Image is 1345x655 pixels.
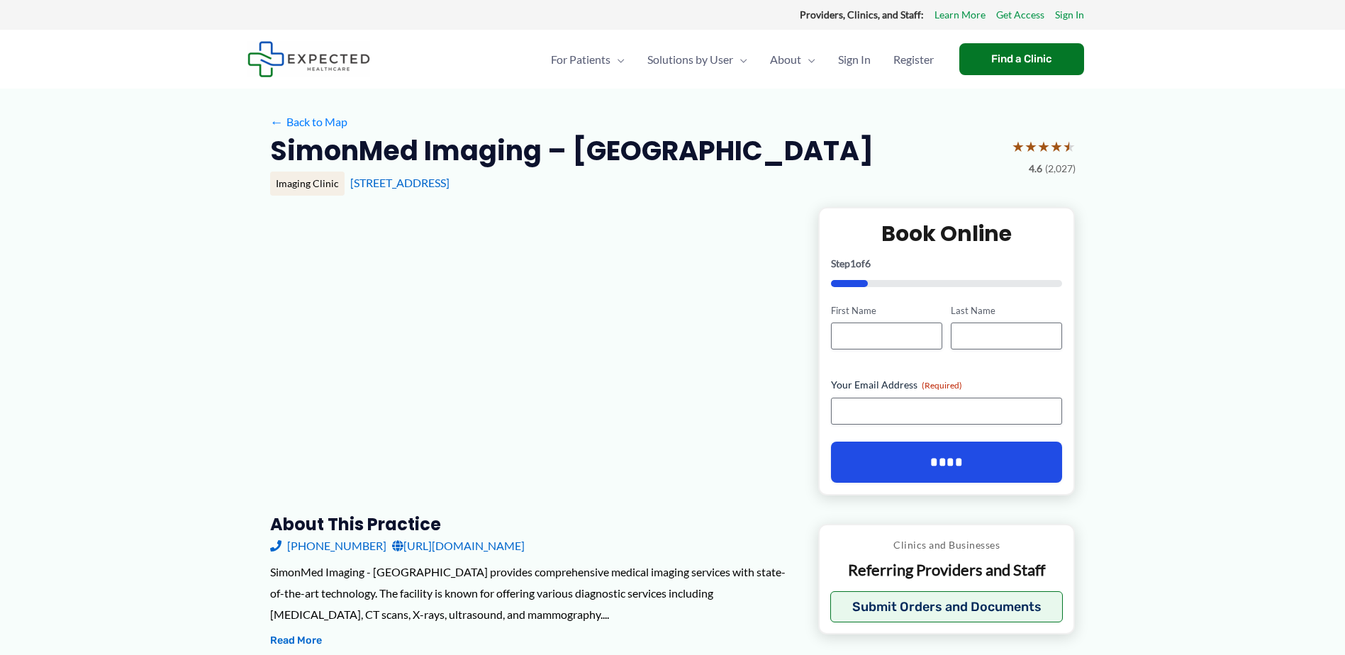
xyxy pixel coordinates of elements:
[636,35,759,84] a: Solutions by UserMenu Toggle
[831,304,942,318] label: First Name
[922,380,962,391] span: (Required)
[392,535,525,556] a: [URL][DOMAIN_NAME]
[270,172,345,196] div: Imaging Clinic
[801,35,815,84] span: Menu Toggle
[1055,6,1084,24] a: Sign In
[270,561,796,625] div: SimonMed Imaging - [GEOGRAPHIC_DATA] provides comprehensive medical imaging services with state-o...
[1037,133,1050,159] span: ★
[647,35,733,84] span: Solutions by User
[551,35,610,84] span: For Patients
[1025,133,1037,159] span: ★
[350,176,450,189] a: [STREET_ADDRESS]
[270,535,386,556] a: [PHONE_NUMBER]
[800,9,924,21] strong: Providers, Clinics, and Staff:
[830,536,1064,554] p: Clinics and Businesses
[270,513,796,535] h3: About this practice
[830,591,1064,622] button: Submit Orders and Documents
[827,35,882,84] a: Sign In
[247,41,370,77] img: Expected Healthcare Logo - side, dark font, small
[610,35,625,84] span: Menu Toggle
[951,304,1062,318] label: Last Name
[831,378,1063,392] label: Your Email Address
[850,257,856,269] span: 1
[1063,133,1076,159] span: ★
[540,35,636,84] a: For PatientsMenu Toggle
[270,111,347,133] a: ←Back to Map
[831,220,1063,247] h2: Book Online
[1012,133,1025,159] span: ★
[770,35,801,84] span: About
[270,115,284,128] span: ←
[838,35,871,84] span: Sign In
[1029,159,1042,178] span: 4.6
[959,43,1084,75] a: Find a Clinic
[996,6,1044,24] a: Get Access
[865,257,871,269] span: 6
[270,632,322,649] button: Read More
[830,560,1064,581] p: Referring Providers and Staff
[934,6,986,24] a: Learn More
[1045,159,1076,178] span: (2,027)
[1050,133,1063,159] span: ★
[733,35,747,84] span: Menu Toggle
[270,133,874,168] h2: SimonMed Imaging – [GEOGRAPHIC_DATA]
[540,35,945,84] nav: Primary Site Navigation
[882,35,945,84] a: Register
[831,259,1063,269] p: Step of
[893,35,934,84] span: Register
[759,35,827,84] a: AboutMenu Toggle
